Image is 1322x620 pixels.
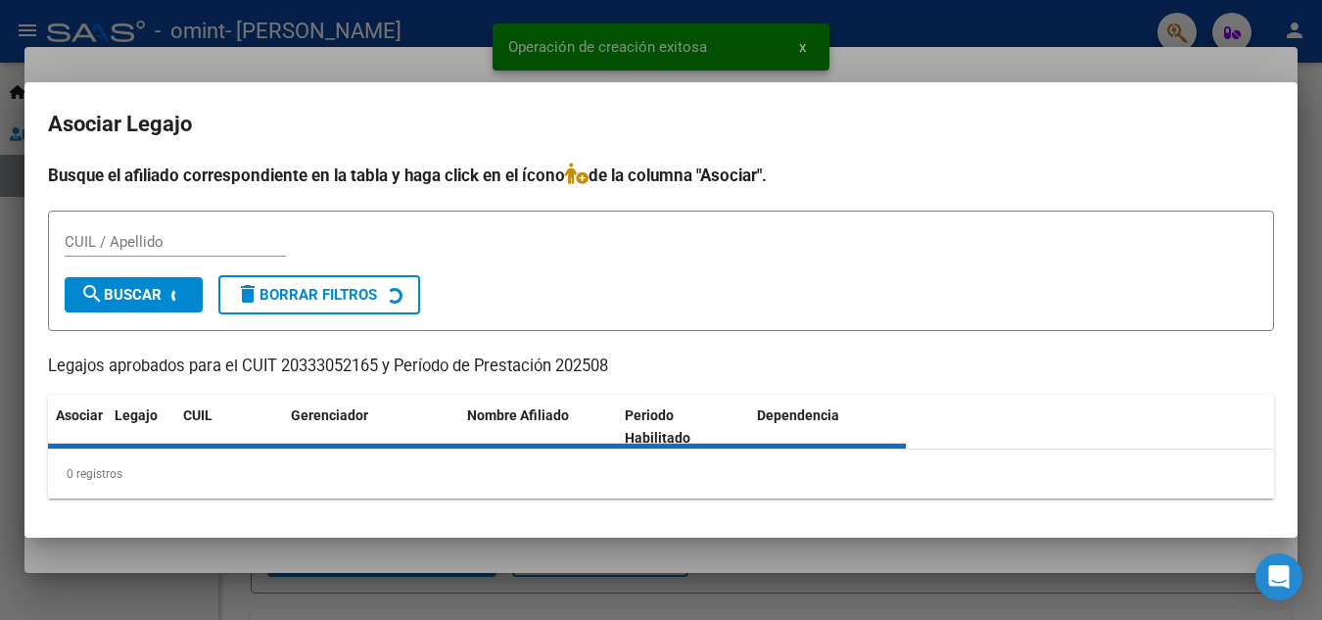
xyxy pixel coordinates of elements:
[757,407,839,423] span: Dependencia
[48,395,107,459] datatable-header-cell: Asociar
[65,277,203,312] button: Buscar
[749,395,907,459] datatable-header-cell: Dependencia
[218,275,420,314] button: Borrar Filtros
[115,407,158,423] span: Legajo
[625,407,690,446] span: Periodo Habilitado
[80,282,104,306] mat-icon: search
[1255,553,1302,600] div: Open Intercom Messenger
[48,106,1274,143] h2: Asociar Legajo
[48,450,1274,499] div: 0 registros
[48,163,1274,188] h4: Busque el afiliado correspondiente en la tabla y haga click en el ícono de la columna "Asociar".
[56,407,103,423] span: Asociar
[80,286,162,304] span: Buscar
[183,407,212,423] span: CUIL
[459,395,617,459] datatable-header-cell: Nombre Afiliado
[283,395,459,459] datatable-header-cell: Gerenciador
[236,282,260,306] mat-icon: delete
[467,407,569,423] span: Nombre Afiliado
[48,355,1274,379] p: Legajos aprobados para el CUIT 20333052165 y Período de Prestación 202508
[107,395,175,459] datatable-header-cell: Legajo
[291,407,368,423] span: Gerenciador
[175,395,283,459] datatable-header-cell: CUIL
[236,286,377,304] span: Borrar Filtros
[617,395,749,459] datatable-header-cell: Periodo Habilitado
